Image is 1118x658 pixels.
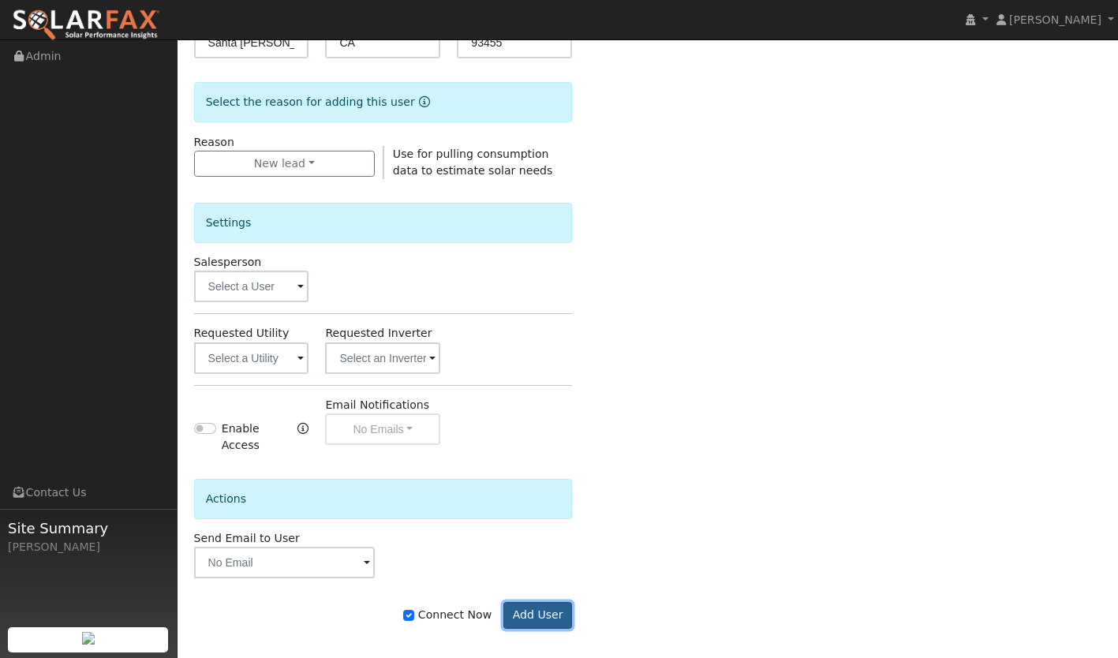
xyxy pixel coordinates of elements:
input: Select an Inverter [325,342,440,374]
label: Requested Utility [194,325,290,342]
span: Use for pulling consumption data to estimate solar needs [393,148,552,177]
label: Send Email to User [194,530,300,547]
div: [PERSON_NAME] [8,539,169,555]
img: retrieve [82,632,95,645]
label: Reason [194,134,234,151]
label: Enable Access [222,421,294,454]
label: Salesperson [194,254,262,271]
span: [PERSON_NAME] [1009,13,1101,26]
input: Connect Now [403,610,414,621]
label: Requested Inverter [325,325,432,342]
span: Site Summary [8,518,169,539]
img: SolarFax [12,9,160,42]
input: Select a Utility [194,342,309,374]
div: Select the reason for adding this user [194,82,573,122]
button: New lead [194,151,375,178]
input: No Email [194,547,375,578]
label: Email Notifications [325,397,429,413]
div: Settings [194,203,573,243]
label: Connect Now [403,607,492,623]
a: Enable Access [297,421,308,455]
button: Add User [503,602,572,629]
div: Actions [194,479,573,519]
input: Select a User [194,271,309,302]
a: Reason for new user [415,95,430,108]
